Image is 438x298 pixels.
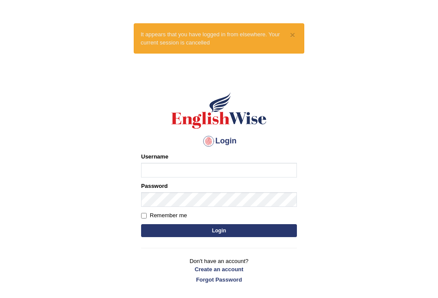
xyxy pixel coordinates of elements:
button: Login [141,224,297,237]
a: Create an account [141,265,297,273]
button: × [290,30,295,39]
label: Password [141,182,167,190]
p: Don't have an account? [141,257,297,284]
label: Remember me [141,211,187,220]
label: Username [141,152,168,161]
img: Logo of English Wise sign in for intelligent practice with AI [170,91,268,130]
div: It appears that you have logged in from elsewhere. Your current session is cancelled [134,23,304,54]
input: Remember me [141,213,147,219]
h4: Login [141,134,297,148]
a: Forgot Password [141,276,297,284]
